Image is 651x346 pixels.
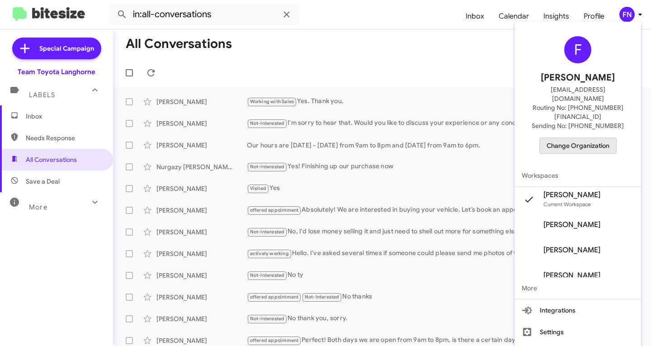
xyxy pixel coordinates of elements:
button: Change Organization [539,137,617,154]
div: F [564,36,591,63]
span: [PERSON_NAME] [543,271,600,280]
span: Change Organization [547,138,609,153]
span: [PERSON_NAME] [541,71,615,85]
span: [EMAIL_ADDRESS][DOMAIN_NAME] [525,85,630,103]
span: Routing No: [PHONE_NUMBER][FINANCIAL_ID] [525,103,630,121]
span: Sending No: [PHONE_NUMBER] [532,121,624,130]
span: [PERSON_NAME] [543,190,600,199]
span: Workspaces [514,165,641,186]
button: Integrations [514,299,641,321]
span: [PERSON_NAME] [543,246,600,255]
button: Settings [514,321,641,343]
span: Current Workspace [543,201,591,208]
span: More [514,277,641,299]
span: [PERSON_NAME] [543,220,600,229]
